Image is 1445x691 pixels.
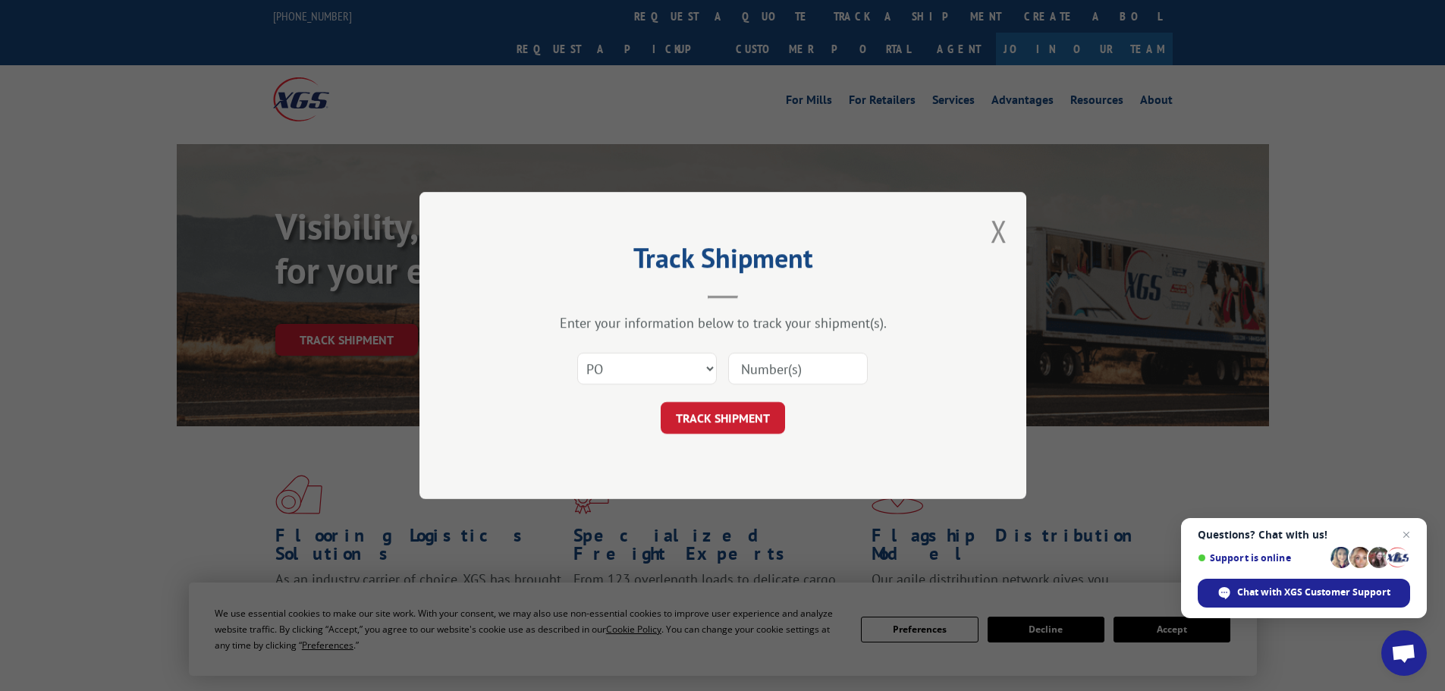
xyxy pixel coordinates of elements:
[1237,586,1390,599] span: Chat with XGS Customer Support
[1198,552,1325,564] span: Support is online
[495,247,950,276] h2: Track Shipment
[661,402,785,434] button: TRACK SHIPMENT
[495,314,950,331] div: Enter your information below to track your shipment(s).
[1198,579,1410,608] div: Chat with XGS Customer Support
[1381,630,1427,676] div: Open chat
[1397,526,1415,544] span: Close chat
[1198,529,1410,541] span: Questions? Chat with us!
[728,353,868,385] input: Number(s)
[991,211,1007,251] button: Close modal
